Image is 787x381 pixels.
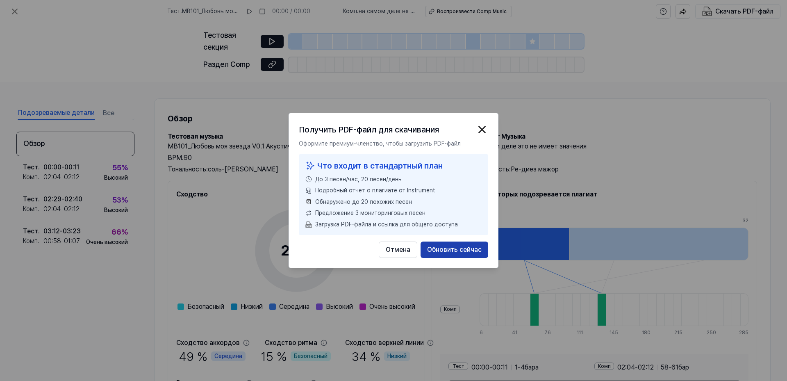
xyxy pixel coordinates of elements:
[379,242,417,258] button: Отмена
[421,242,488,258] button: Обновить сейчас
[299,140,461,147] font: Оформите премиум-членство, чтобы загрузить PDF-файл
[305,221,312,228] img: Скачать PDF-файл
[299,125,439,135] font: Получить PDF-файл для скачивания
[315,198,412,205] font: Обнаружено до 20 похожих песен
[315,187,435,194] font: Подробный отчет о плагиате от Instrument
[427,246,482,253] font: Обновить сейчас
[305,159,315,172] img: значок блесток
[315,176,402,183] font: До 3 песен/час, 20 песен/день
[317,161,443,171] font: Что входит в стандартный план
[315,210,425,216] font: Предложение 3 мониторинговых песен
[476,123,488,136] img: закрывать
[315,221,458,228] font: Загрузка PDF-файла и ссылка для общего доступа
[386,246,410,253] font: Отмена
